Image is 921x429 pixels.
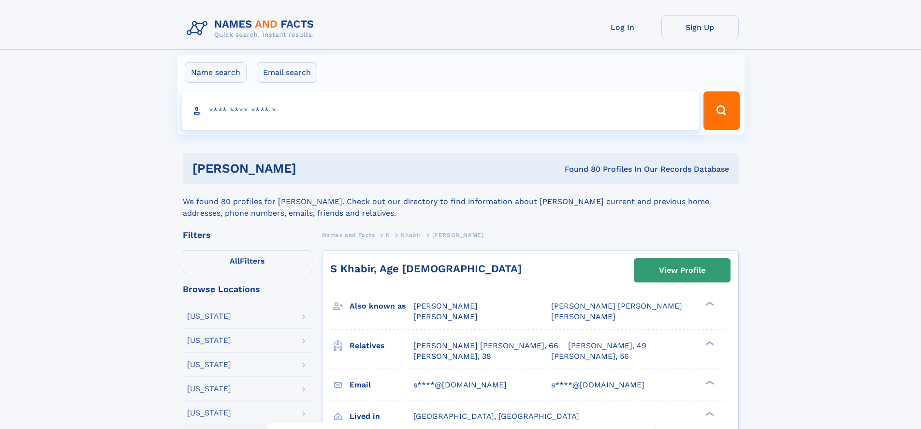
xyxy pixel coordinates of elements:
div: [US_STATE] [187,337,231,344]
span: [PERSON_NAME] [413,301,478,311]
span: K [386,232,390,238]
a: Sign Up [661,15,739,39]
a: K [386,229,390,241]
a: [PERSON_NAME] [PERSON_NAME], 66 [413,340,558,351]
span: [PERSON_NAME] [413,312,478,321]
h3: Email [350,377,413,393]
button: Search Button [703,91,739,130]
div: We found 80 profiles for [PERSON_NAME]. Check out our directory to find information about [PERSON... [183,184,739,219]
span: [PERSON_NAME] [PERSON_NAME] [551,301,682,311]
span: [PERSON_NAME] [551,312,615,321]
a: [PERSON_NAME], 56 [551,351,629,362]
span: All [230,256,240,266]
a: Names and Facts [322,229,375,241]
label: Filters [183,250,312,273]
label: Email search [257,62,317,83]
input: search input [182,91,700,130]
h3: Also known as [350,298,413,314]
h3: Relatives [350,338,413,354]
div: ❯ [703,411,715,417]
div: [US_STATE] [187,385,231,393]
div: [US_STATE] [187,361,231,369]
div: ❯ [703,301,715,307]
span: Khabir [401,232,421,238]
div: View Profile [659,259,705,281]
div: Filters [183,231,312,239]
a: [PERSON_NAME], 38 [413,351,491,362]
div: [US_STATE] [187,409,231,417]
div: ❯ [703,379,715,385]
span: [PERSON_NAME] [432,232,484,238]
a: [PERSON_NAME], 49 [568,340,646,351]
div: Browse Locations [183,285,312,294]
a: S Khabir, Age [DEMOGRAPHIC_DATA] [330,263,522,275]
div: [US_STATE] [187,312,231,320]
a: Log In [584,15,661,39]
a: Khabir [401,229,421,241]
div: Found 80 Profiles In Our Records Database [430,164,729,175]
div: ❯ [703,340,715,346]
a: View Profile [634,259,730,282]
h3: Lived in [350,408,413,425]
label: Name search [185,62,247,83]
span: [GEOGRAPHIC_DATA], [GEOGRAPHIC_DATA] [413,412,579,421]
img: Logo Names and Facts [183,15,322,42]
h1: [PERSON_NAME] [192,163,431,175]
